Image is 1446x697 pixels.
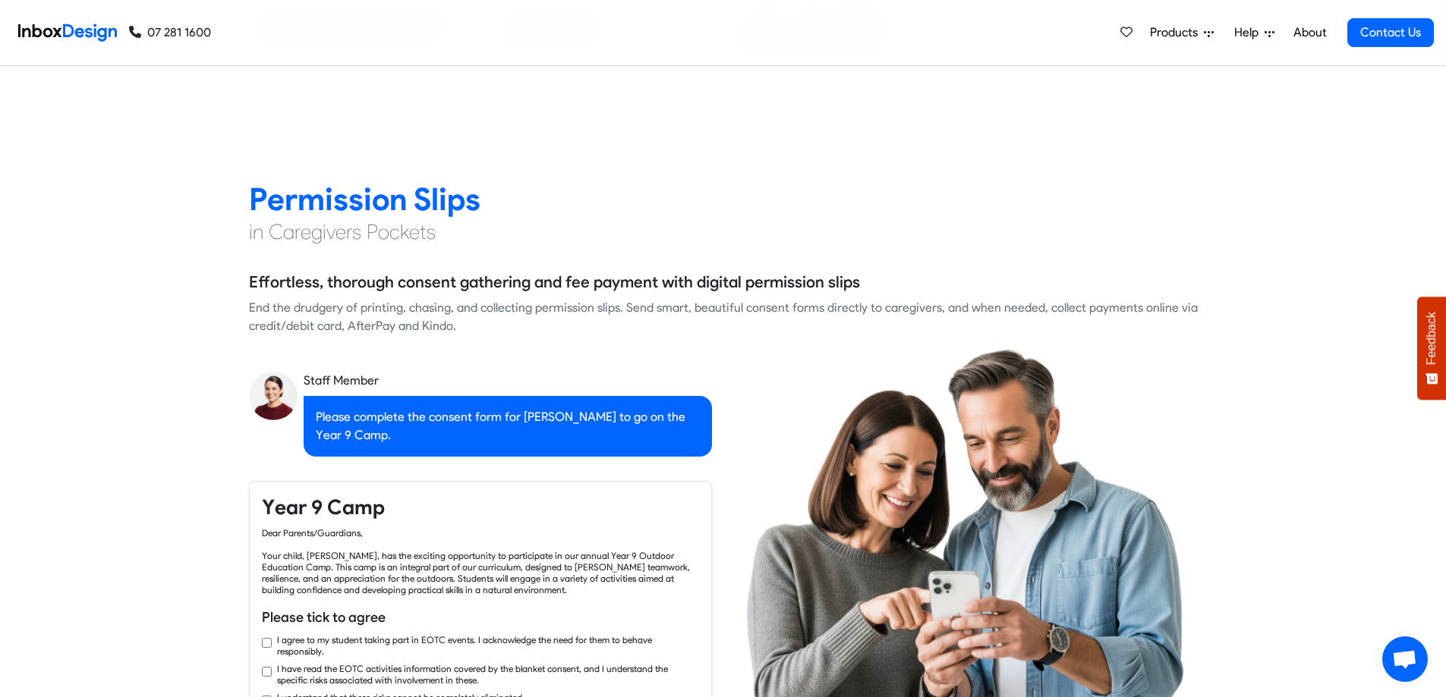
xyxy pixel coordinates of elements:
a: Contact Us [1347,18,1434,47]
a: 07 281 1600 [129,24,211,42]
div: Staff Member [304,372,712,390]
h4: Year 9 Camp [262,494,699,521]
h2: Permission Slips [249,180,1198,218]
h4: in Caregivers Pockets [249,218,1198,246]
span: Feedback [1425,312,1438,365]
a: About [1289,17,1331,48]
span: Help [1234,24,1265,42]
a: Help [1228,17,1281,48]
button: Feedback - Show survey [1417,297,1446,400]
img: staff_avatar.png [249,372,298,420]
div: End the drudgery of printing, chasing, and collecting permission slips. Send smart, beautiful con... [249,299,1198,335]
h6: Please tick to agree [262,608,699,627]
div: Dear Parents/Guardians, Your child, [PERSON_NAME], has the exciting opportunity to participate in... [262,527,699,595]
span: Products [1150,24,1204,42]
div: Open chat [1382,636,1428,682]
h5: Effortless, thorough consent gathering and fee payment with digital permission slips [249,271,860,294]
label: I agree to my student taking part in EOTC events. I acknowledge the need for them to behave respo... [277,634,699,657]
div: Please complete the consent form for [PERSON_NAME] to go on the Year 9 Camp. [304,396,712,457]
a: Products [1144,17,1220,48]
label: I have read the EOTC activities information covered by the blanket consent, and I understand the ... [277,663,699,686]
